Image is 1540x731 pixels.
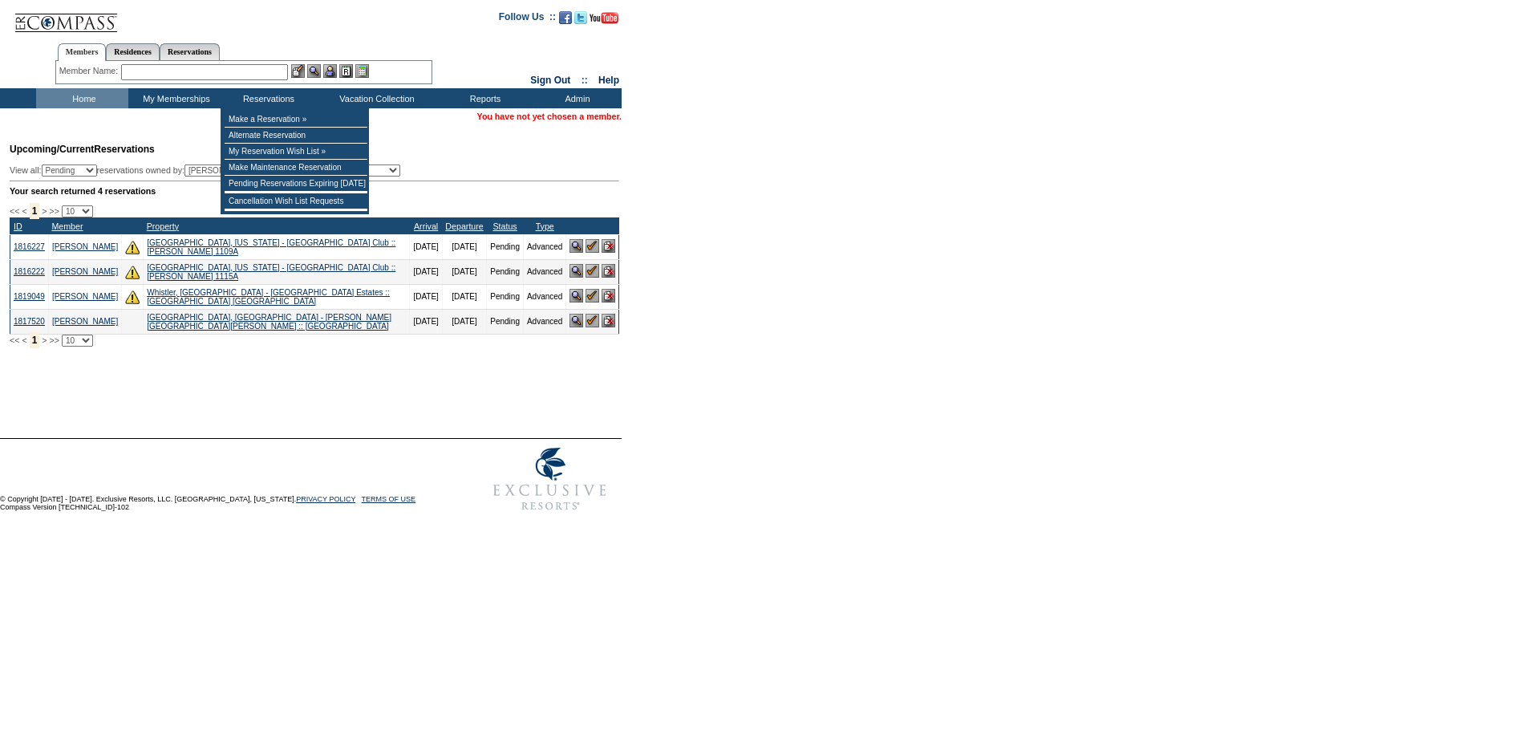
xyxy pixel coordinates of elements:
[445,221,483,231] a: Departure
[590,16,618,26] a: Subscribe to our YouTube Channel
[442,309,486,334] td: [DATE]
[339,64,353,78] img: Reservations
[586,239,599,253] img: Confirm Reservation
[22,206,26,216] span: <
[478,439,622,519] img: Exclusive Resorts
[410,309,442,334] td: [DATE]
[487,284,524,309] td: Pending
[225,176,367,192] td: Pending Reservations Expiring [DATE]
[30,332,40,348] span: 1
[492,221,517,231] a: Status
[602,314,615,327] img: Cancel Reservation
[42,335,47,345] span: >
[10,144,155,155] span: Reservations
[125,290,140,304] img: There are insufficient days and/or tokens to cover this reservation
[291,64,305,78] img: b_edit.gif
[523,259,565,284] td: Advanced
[487,259,524,284] td: Pending
[569,314,583,327] img: View Reservation
[574,16,587,26] a: Follow us on Twitter
[225,112,367,128] td: Make a Reservation »
[586,264,599,278] img: Confirm Reservation
[10,206,19,216] span: <<
[410,234,442,259] td: [DATE]
[569,289,583,303] img: View Reservation
[225,160,367,176] td: Make Maintenance Reservation
[49,335,59,345] span: >>
[296,495,355,503] a: PRIVACY POLICY
[323,64,337,78] img: Impersonate
[598,75,619,86] a: Help
[569,264,583,278] img: View Reservation
[147,221,179,231] a: Property
[58,43,107,61] a: Members
[559,16,572,26] a: Become our fan on Facebook
[22,335,26,345] span: <
[569,239,583,253] img: View Reservation
[602,264,615,278] img: Cancel Reservation
[313,88,437,108] td: Vacation Collection
[10,186,619,196] div: Your search returned 4 reservations
[362,495,416,503] a: TERMS OF USE
[14,292,45,301] a: 1819049
[590,12,618,24] img: Subscribe to our YouTube Channel
[477,112,622,121] span: You have not yet chosen a member.
[523,234,565,259] td: Advanced
[125,240,140,254] img: There are insufficient days and/or tokens to cover this reservation
[582,75,588,86] span: ::
[49,206,59,216] span: >>
[414,221,438,231] a: Arrival
[225,144,367,160] td: My Reservation Wish List »
[410,259,442,284] td: [DATE]
[147,313,391,331] a: [GEOGRAPHIC_DATA], [GEOGRAPHIC_DATA] - [PERSON_NAME][GEOGRAPHIC_DATA][PERSON_NAME] :: [GEOGRAPHIC...
[36,88,128,108] td: Home
[437,88,529,108] td: Reports
[125,265,140,279] img: There are insufficient days and/or tokens to cover this reservation
[442,234,486,259] td: [DATE]
[30,203,40,219] span: 1
[14,317,45,326] a: 1817520
[442,284,486,309] td: [DATE]
[536,221,554,231] a: Type
[586,289,599,303] img: Confirm Reservation
[52,242,118,251] a: [PERSON_NAME]
[355,64,369,78] img: b_calculator.gif
[529,88,622,108] td: Admin
[52,267,118,276] a: [PERSON_NAME]
[225,128,367,144] td: Alternate Reservation
[225,193,367,209] td: Cancellation Wish List Requests
[10,144,94,155] span: Upcoming/Current
[487,309,524,334] td: Pending
[410,284,442,309] td: [DATE]
[499,10,556,29] td: Follow Us ::
[307,64,321,78] img: View
[10,164,407,177] div: View all: reservations owned by:
[42,206,47,216] span: >
[147,288,390,306] a: Whistler, [GEOGRAPHIC_DATA] - [GEOGRAPHIC_DATA] Estates :: [GEOGRAPHIC_DATA] [GEOGRAPHIC_DATA]
[10,335,19,345] span: <<
[487,234,524,259] td: Pending
[106,43,160,60] a: Residences
[14,242,45,251] a: 1816227
[14,267,45,276] a: 1816222
[442,259,486,284] td: [DATE]
[574,11,587,24] img: Follow us on Twitter
[14,221,22,231] a: ID
[147,238,395,256] a: [GEOGRAPHIC_DATA], [US_STATE] - [GEOGRAPHIC_DATA] Club :: [PERSON_NAME] 1109A
[559,11,572,24] img: Become our fan on Facebook
[52,292,118,301] a: [PERSON_NAME]
[530,75,570,86] a: Sign Out
[59,64,121,78] div: Member Name:
[51,221,83,231] a: Member
[52,317,118,326] a: [PERSON_NAME]
[221,88,313,108] td: Reservations
[602,239,615,253] img: Cancel Reservation
[128,88,221,108] td: My Memberships
[523,284,565,309] td: Advanced
[523,309,565,334] td: Advanced
[147,263,395,281] a: [GEOGRAPHIC_DATA], [US_STATE] - [GEOGRAPHIC_DATA] Club :: [PERSON_NAME] 1115A
[160,43,220,60] a: Reservations
[586,314,599,327] img: Confirm Reservation
[602,289,615,303] img: Cancel Reservation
